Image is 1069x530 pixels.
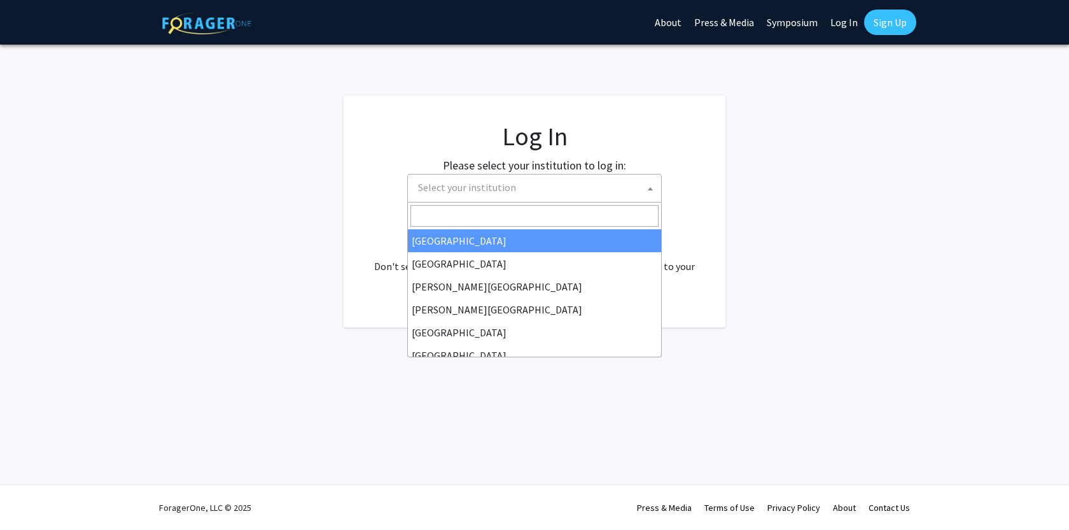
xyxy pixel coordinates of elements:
[864,10,916,35] a: Sign Up
[410,205,659,227] input: Search
[833,502,856,513] a: About
[443,157,626,174] label: Please select your institution to log in:
[408,229,661,252] li: [GEOGRAPHIC_DATA]
[1015,473,1059,520] iframe: Chat
[162,12,251,34] img: ForagerOne Logo
[418,181,516,194] span: Select your institution
[413,175,661,201] span: Select your institution
[369,121,700,152] h1: Log In
[408,275,661,298] li: [PERSON_NAME][GEOGRAPHIC_DATA]
[767,502,820,513] a: Privacy Policy
[408,252,661,275] li: [GEOGRAPHIC_DATA]
[869,502,910,513] a: Contact Us
[408,298,661,321] li: [PERSON_NAME][GEOGRAPHIC_DATA]
[369,228,700,289] div: No account? . Don't see your institution? about bringing ForagerOne to your institution.
[637,502,692,513] a: Press & Media
[407,174,662,203] span: Select your institution
[704,502,755,513] a: Terms of Use
[408,321,661,344] li: [GEOGRAPHIC_DATA]
[159,485,251,530] div: ForagerOne, LLC © 2025
[408,344,661,367] li: [GEOGRAPHIC_DATA]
